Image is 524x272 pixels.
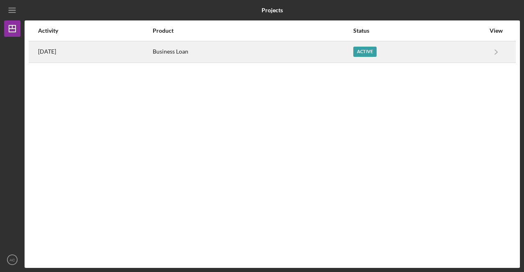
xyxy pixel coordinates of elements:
div: Status [353,27,485,34]
div: View [486,27,506,34]
div: Business Loan [153,42,352,62]
time: 2025-06-20 11:17 [38,48,56,55]
div: Product [153,27,352,34]
text: AC [9,258,15,262]
button: AC [4,252,20,268]
div: Active [353,47,377,57]
b: Projects [262,7,283,13]
div: Activity [38,27,152,34]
